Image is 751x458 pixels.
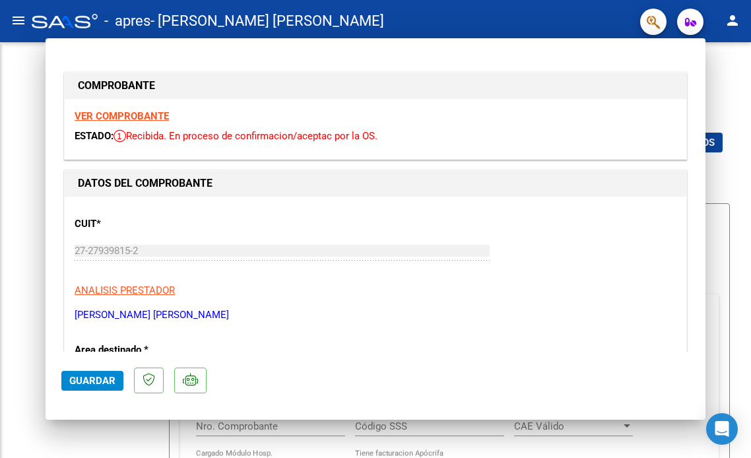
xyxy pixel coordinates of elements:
[114,130,377,142] span: Recibida. En proceso de confirmacion/aceptac por la OS.
[61,371,123,391] button: Guardar
[69,375,115,387] span: Guardar
[706,413,738,445] div: Open Intercom Messenger
[75,130,114,142] span: ESTADO:
[75,110,169,122] a: VER COMPROBANTE
[75,284,175,296] span: ANALISIS PRESTADOR
[75,308,676,323] p: [PERSON_NAME] [PERSON_NAME]
[75,216,255,232] p: CUIT
[78,177,212,189] strong: DATOS DEL COMPROBANTE
[78,79,155,92] strong: COMPROBANTE
[75,343,255,358] p: Area destinado *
